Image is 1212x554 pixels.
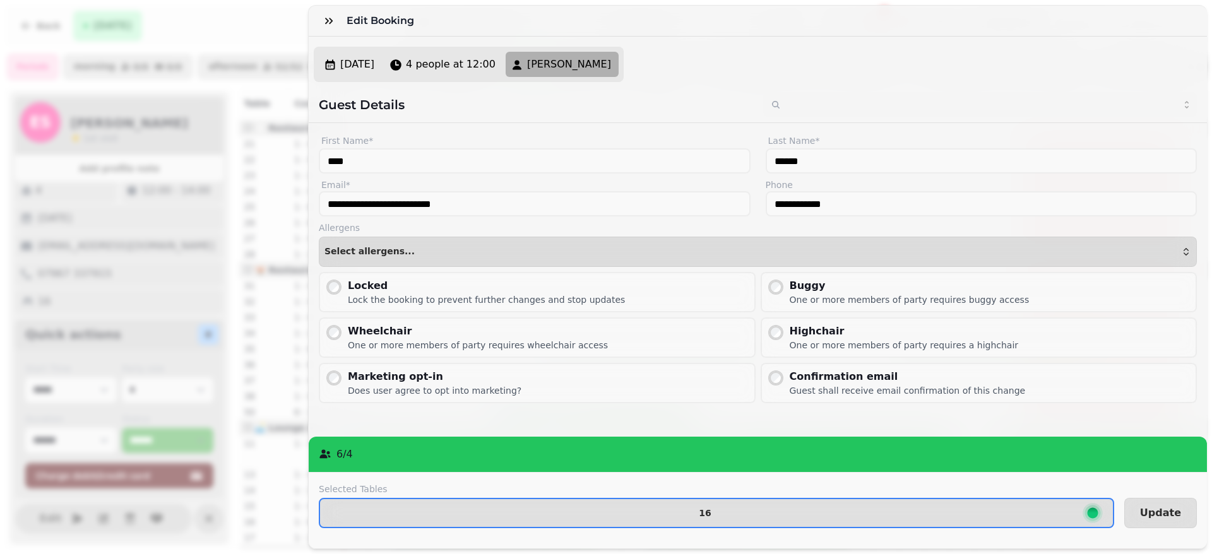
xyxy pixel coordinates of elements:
[336,447,353,462] p: 6 / 4
[348,278,625,293] div: Locked
[319,237,1197,267] button: Select allergens...
[319,133,751,148] label: First Name*
[1140,508,1181,518] span: Update
[790,324,1019,339] div: Highchair
[527,57,611,72] span: [PERSON_NAME]
[790,293,1030,306] div: One or more members of party requires buggy access
[324,247,415,257] span: Select allergens...
[340,57,374,72] span: [DATE]
[348,369,521,384] div: Marketing opt-in
[347,13,419,28] h3: Edit Booking
[319,221,1197,234] label: Allergens
[319,96,753,114] h2: Guest Details
[790,278,1030,293] div: Buggy
[348,324,608,339] div: Wheelchair
[790,369,1026,384] div: Confirmation email
[319,483,1114,495] label: Selected Tables
[699,509,711,517] p: 16
[766,179,1197,191] label: Phone
[348,384,521,397] div: Does user agree to opt into marketing?
[790,339,1019,351] div: One or more members of party requires a highchair
[319,498,1114,528] button: 16
[319,179,751,191] label: Email*
[790,384,1026,397] div: Guest shall receive email confirmation of this change
[406,57,496,72] span: 4 people at 12:00
[1124,498,1197,528] button: Update
[348,339,608,351] div: One or more members of party requires wheelchair access
[766,133,1197,148] label: Last Name*
[348,293,625,306] div: Lock the booking to prevent further changes and stop updates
